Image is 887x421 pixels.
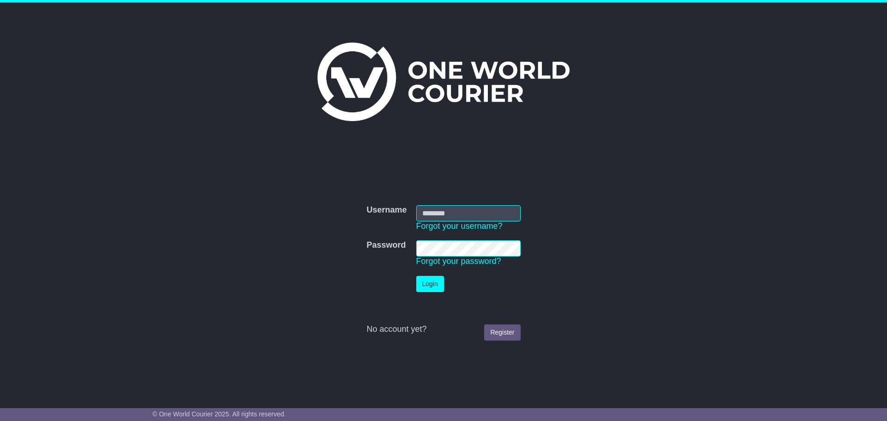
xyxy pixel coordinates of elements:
a: Forgot your username? [416,221,503,231]
button: Login [416,276,444,292]
img: One World [317,43,570,121]
a: Forgot your password? [416,256,501,266]
label: Password [366,240,406,250]
a: Register [484,324,520,341]
span: © One World Courier 2025. All rights reserved. [152,410,286,418]
label: Username [366,205,407,215]
div: No account yet? [366,324,520,335]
